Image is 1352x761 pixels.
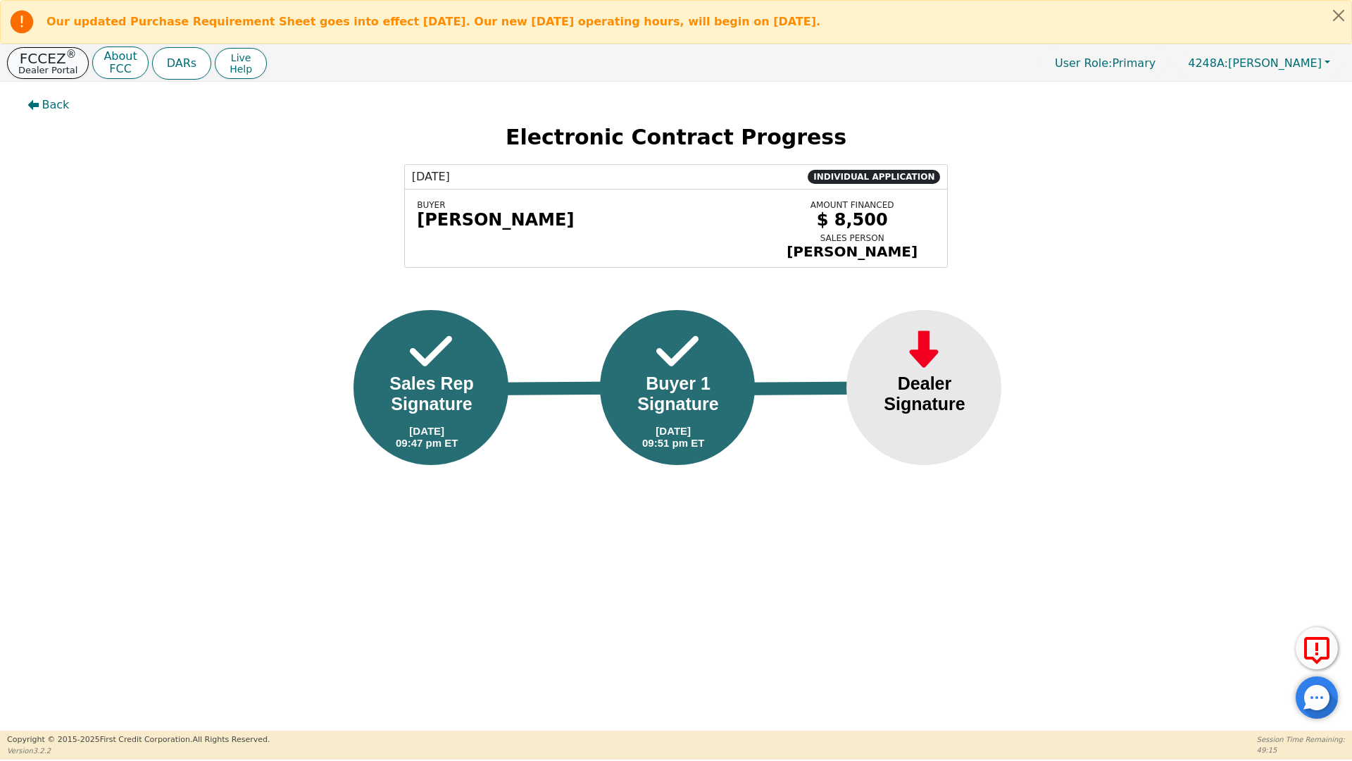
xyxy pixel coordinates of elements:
[1296,627,1338,669] button: Report Error to FCC
[621,373,735,414] div: Buyer 1 Signature
[7,745,270,756] p: Version 3.2.2
[903,327,945,376] img: Frame
[92,47,148,80] button: AboutFCC
[230,52,252,63] span: Live
[192,735,270,744] span: All Rights Reserved.
[1257,734,1345,745] p: Session Time Remaining:
[18,51,77,66] p: FCCEZ
[1041,49,1170,77] a: User Role:Primary
[375,373,489,414] div: Sales Rep Signature
[770,200,935,210] div: AMOUNT FINANCED
[104,63,137,75] p: FCC
[1188,56,1228,70] span: 4248A:
[46,15,820,28] b: Our updated Purchase Requirement Sheet goes into effect [DATE]. Our new [DATE] operating hours, w...
[396,425,458,449] div: [DATE] 09:47 pm ET
[66,48,77,61] sup: ®
[656,327,699,376] img: Frame
[42,97,70,113] span: Back
[215,48,267,79] button: LiveHelp
[230,63,252,75] span: Help
[152,47,211,80] button: DARs
[18,66,77,75] p: Dealer Portal
[410,327,452,376] img: Frame
[808,170,940,184] span: INDIVIDUAL APPLICATION
[734,381,882,395] img: Line
[412,168,450,185] span: [DATE]
[642,425,704,449] div: [DATE] 09:51 pm ET
[488,381,636,395] img: Line
[1055,56,1112,70] span: User Role :
[1173,52,1345,74] button: 4248A:[PERSON_NAME]
[104,51,137,62] p: About
[1041,49,1170,77] p: Primary
[1326,1,1351,30] button: Close alert
[770,233,935,243] div: SALES PERSON
[7,734,270,746] p: Copyright © 2015- 2025 First Credit Corporation.
[868,373,982,414] div: Dealer Signature
[1257,745,1345,755] p: 49:15
[770,210,935,230] div: $ 8,500
[16,125,1337,150] h2: Electronic Contract Progress
[16,89,81,121] button: Back
[417,210,758,230] div: [PERSON_NAME]
[770,243,935,260] div: [PERSON_NAME]
[7,47,89,79] button: FCCEZ®Dealer Portal
[1188,56,1322,70] span: [PERSON_NAME]
[417,200,758,210] div: BUYER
